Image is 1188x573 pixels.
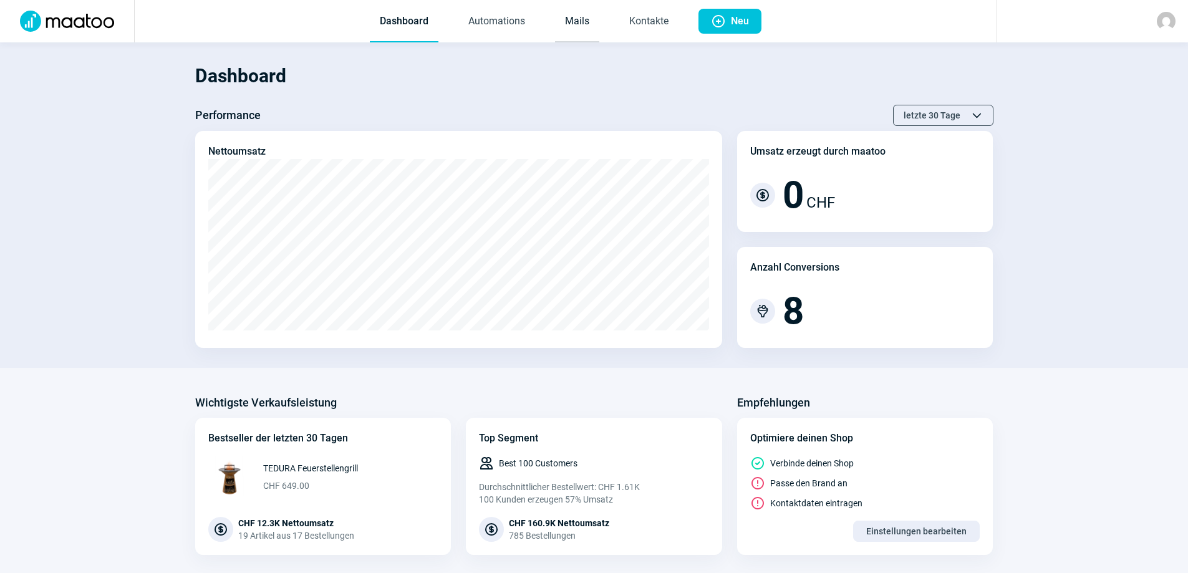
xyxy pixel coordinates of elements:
[770,457,854,469] span: Verbinde deinen Shop
[238,529,354,542] div: 19 Artikel aus 17 Bestellungen
[731,9,749,34] span: Neu
[479,481,709,506] div: Durchschnittlicher Bestellwert: CHF 1.61K 100 Kunden erzeugen 57% Umsatz
[479,431,709,446] div: Top Segment
[195,55,993,97] h1: Dashboard
[698,9,761,34] button: Neu
[509,517,609,529] div: CHF 160.9K Nettoumsatz
[238,517,354,529] div: CHF 12.3K Nettoumsatz
[783,292,804,330] span: 8
[770,497,862,509] span: Kontaktdaten eintragen
[195,393,337,413] h3: Wichtigste Verkaufsleistung
[750,431,980,446] div: Optimiere deinen Shop
[555,1,599,42] a: Mails
[750,260,839,275] div: Anzahl Conversions
[750,144,886,159] div: Umsatz erzeugt durch maatoo
[737,393,810,413] h3: Empfehlungen
[208,144,266,159] div: Nettoumsatz
[458,1,535,42] a: Automations
[866,521,967,541] span: Einstellungen bearbeiten
[783,176,804,214] span: 0
[263,462,358,474] span: TEDURA Feuerstellengrill
[208,431,438,446] div: Bestseller der letzten 30 Tagen
[1157,12,1176,31] img: avatar
[853,521,980,542] button: Einstellungen bearbeiten
[12,11,122,32] img: Logo
[195,105,261,125] h3: Performance
[263,479,358,492] span: CHF 649.00
[806,191,835,214] span: CHF
[208,456,251,498] img: 68x68
[619,1,679,42] a: Kontakte
[770,477,848,489] span: Passe den Brand an
[499,457,577,469] span: Best 100 Customers
[370,1,438,42] a: Dashboard
[904,105,960,125] span: letzte 30 Tage
[509,529,609,542] div: 785 Bestellungen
